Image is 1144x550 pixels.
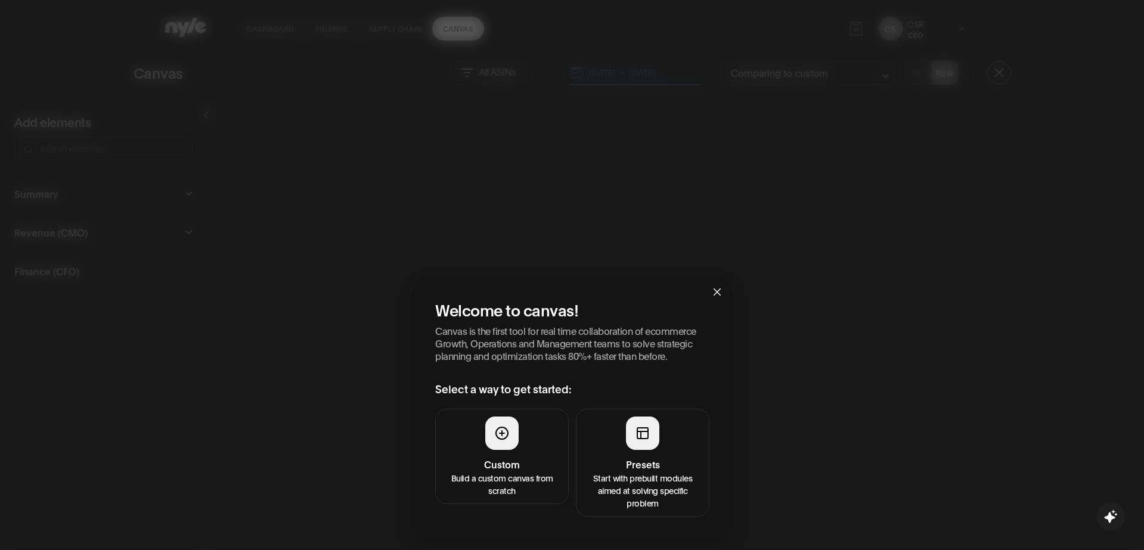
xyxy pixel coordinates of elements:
[435,324,709,362] p: Canvas is the first tool for real time collaboration of ecommerce Growth, Operations and Manageme...
[701,275,733,307] button: Close
[576,409,709,517] button: PresetsStart with prebuilt modules aimed at solving specific problem
[584,457,702,471] h4: Presets
[435,409,569,504] button: CustomBuild a custom canvas from scratch
[712,287,722,297] span: close
[435,381,709,397] h3: Select a way to get started:
[435,299,709,319] h2: Welcome to canvas!
[584,471,702,509] p: Start with prebuilt modules aimed at solving specific problem
[443,471,561,496] p: Build a custom canvas from scratch
[443,457,561,471] h4: Custom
